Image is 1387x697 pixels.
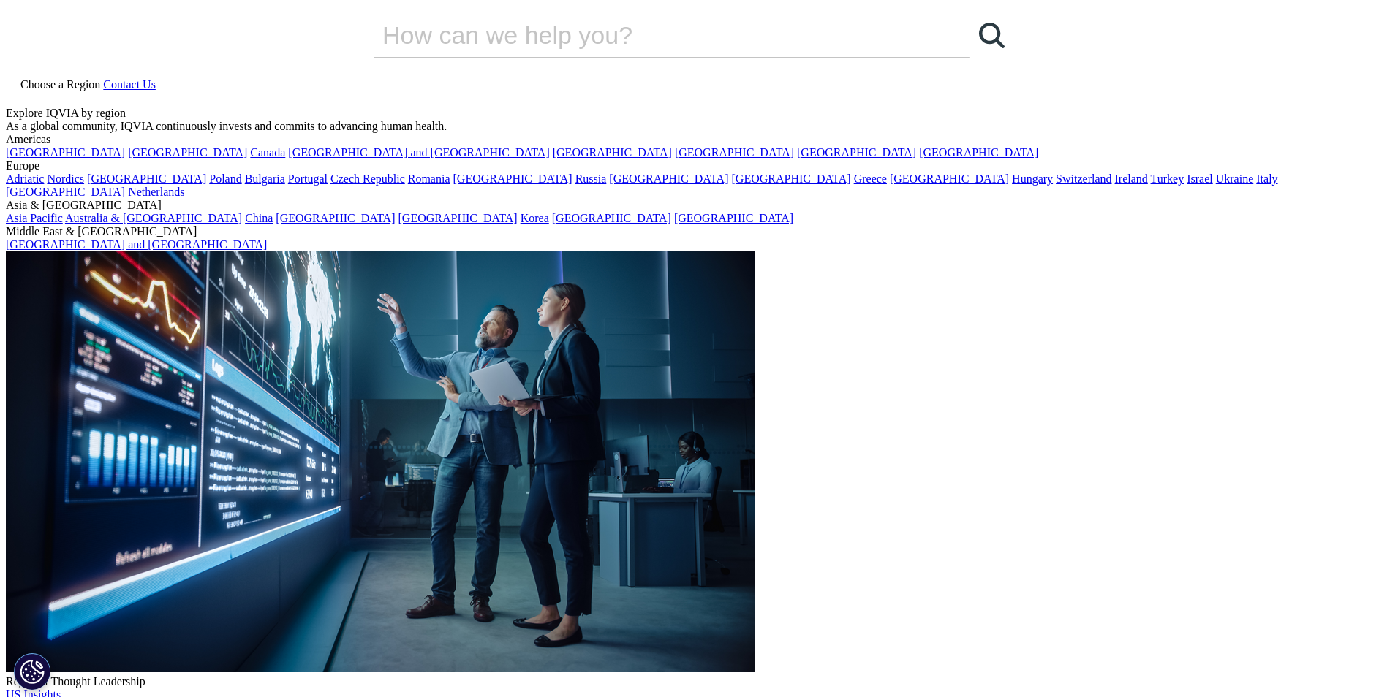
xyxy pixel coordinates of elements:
[245,212,273,224] a: China
[575,172,607,185] a: Russia
[47,172,84,185] a: Nordics
[675,146,794,159] a: [GEOGRAPHIC_DATA]
[6,225,1381,238] div: Middle East & [GEOGRAPHIC_DATA]
[250,146,285,159] a: Canada
[1012,172,1053,185] a: Hungary
[288,146,549,159] a: [GEOGRAPHIC_DATA] and [GEOGRAPHIC_DATA]
[6,675,1381,688] div: Regional Thought Leadership
[732,172,851,185] a: [GEOGRAPHIC_DATA]
[553,146,672,159] a: [GEOGRAPHIC_DATA]
[919,146,1038,159] a: [GEOGRAPHIC_DATA]
[854,172,887,185] a: Greece
[1115,172,1148,185] a: Ireland
[103,78,156,91] a: Contact Us
[1187,172,1213,185] a: Israel
[6,199,1381,212] div: Asia & [GEOGRAPHIC_DATA]
[6,212,63,224] a: Asia Pacific
[609,172,728,185] a: [GEOGRAPHIC_DATA]
[1151,172,1184,185] a: Turkey
[1256,172,1277,185] a: Italy
[6,238,267,251] a: [GEOGRAPHIC_DATA] and [GEOGRAPHIC_DATA]
[288,172,328,185] a: Portugal
[398,212,518,224] a: [GEOGRAPHIC_DATA]
[6,186,125,198] a: [GEOGRAPHIC_DATA]
[521,212,549,224] a: Korea
[128,146,247,159] a: [GEOGRAPHIC_DATA]
[20,78,100,91] span: Choose a Region
[128,186,184,198] a: Netherlands
[408,172,450,185] a: Romania
[970,13,1013,57] a: Search
[14,653,50,690] button: Cookie Settings
[330,172,405,185] a: Czech Republic
[276,212,395,224] a: [GEOGRAPHIC_DATA]
[453,172,572,185] a: [GEOGRAPHIC_DATA]
[65,212,242,224] a: Australia & [GEOGRAPHIC_DATA]
[6,133,1381,146] div: Americas
[552,212,671,224] a: [GEOGRAPHIC_DATA]
[6,120,1381,133] div: As a global community, IQVIA continuously invests and commits to advancing human health.
[6,159,1381,172] div: Europe
[6,107,1381,120] div: Explore IQVIA by region
[674,212,793,224] a: [GEOGRAPHIC_DATA]
[6,251,755,672] img: 2093_analyzing-data-using-big-screen-display-and-laptop.png
[890,172,1009,185] a: [GEOGRAPHIC_DATA]
[979,23,1005,48] svg: Search
[374,13,928,57] input: Search
[797,146,916,159] a: [GEOGRAPHIC_DATA]
[6,146,125,159] a: [GEOGRAPHIC_DATA]
[6,172,44,185] a: Adriatic
[245,172,285,185] a: Bulgaria
[1216,172,1254,185] a: Ukraine
[87,172,206,185] a: [GEOGRAPHIC_DATA]
[1056,172,1111,185] a: Switzerland
[209,172,241,185] a: Poland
